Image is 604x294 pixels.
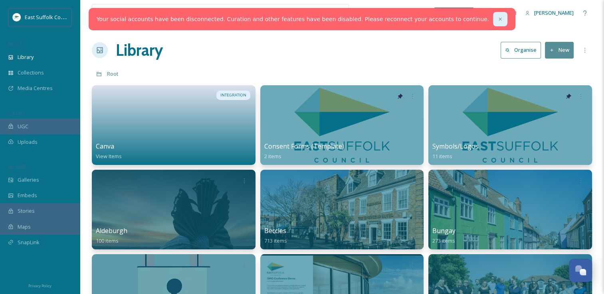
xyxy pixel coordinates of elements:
button: Open Chat [569,259,592,282]
span: 2 items [264,153,281,160]
span: UGC [18,123,28,130]
span: Embeds [18,192,37,199]
span: Bungay [432,226,455,235]
a: [PERSON_NAME] [521,5,578,21]
span: View Items [96,153,122,160]
button: Organise [501,42,541,58]
span: Canva [96,142,114,151]
span: Symbols/Logos [432,142,479,151]
a: Beccles713 items [264,227,287,244]
a: Consent Forms (Template)2 items [264,143,344,160]
span: Library [18,53,34,61]
span: Galleries [18,176,39,184]
a: Root [107,69,119,78]
span: 100 items [96,237,119,244]
span: Privacy Policy [28,283,51,288]
span: 11 items [432,153,452,160]
img: ESC%20Logo.png [13,13,21,21]
span: WIDGETS [8,164,26,170]
span: Root [107,70,119,77]
span: Maps [18,223,31,231]
a: Symbols/Logos11 items [432,143,479,160]
a: View all files [298,5,345,21]
a: Privacy Policy [28,280,51,290]
a: What's New [434,8,474,19]
a: Library [116,38,163,62]
span: East Suffolk Council [25,13,72,21]
button: New [545,42,574,58]
span: Uploads [18,138,38,146]
span: MEDIA [8,41,22,47]
a: Organise [501,42,545,58]
span: Media Centres [18,84,53,92]
span: [PERSON_NAME] [534,9,574,16]
span: Collections [18,69,44,76]
a: Aldeburgh100 items [96,227,127,244]
span: SnapLink [18,239,40,246]
span: Beccles [264,226,286,235]
span: COLLECT [8,110,25,116]
span: INTEGRATION [220,92,246,98]
span: Aldeburgh [96,226,127,235]
a: INTEGRATIONCanvaView Items [92,85,255,165]
span: Consent Forms (Template) [264,142,344,151]
span: 273 items [432,237,455,244]
input: Search your library [111,4,283,22]
span: 713 items [264,237,287,244]
span: Stories [18,207,35,215]
a: Bungay273 items [432,227,455,244]
a: Your social accounts have been disconnected. Curation and other features have been disabled. Plea... [97,15,489,24]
